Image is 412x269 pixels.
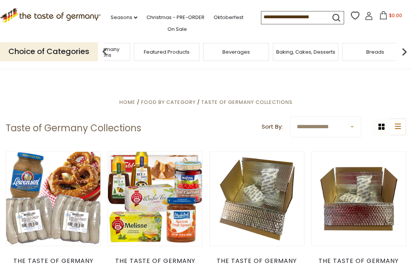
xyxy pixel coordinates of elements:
label: Sort By: [262,122,283,132]
button: $0.00 [375,11,407,22]
a: Taste of Germany Collections [201,99,293,106]
h1: Taste of Germany Collections [6,123,141,134]
img: The Taste of Germany Honey Jam Tea Collection, 7pc - FREE SHIPPING [108,152,202,246]
a: Beverages [222,49,250,55]
a: Featured Products [144,49,190,55]
a: On Sale [167,25,187,33]
img: previous arrow [97,44,113,59]
div: The Taste of Germany [209,257,304,265]
img: FRAGILE Packaging [210,152,304,246]
img: next arrow [397,44,412,59]
a: Home [119,99,135,106]
a: Oktoberfest [214,13,243,22]
a: Seasons [111,13,137,22]
a: Breads [366,49,384,55]
a: Christmas - PRE-ORDER [146,13,204,22]
a: Food By Category [141,99,196,106]
a: Baking, Cakes, Desserts [276,49,335,55]
div: The Taste of Germany [108,257,203,265]
img: The Taste of Germany Weisswurst & Pretzel Collection [6,152,100,246]
span: $0.00 [389,12,402,19]
div: The Taste of Germany [311,257,406,265]
img: CHOCO Packaging [312,152,406,246]
div: The Taste of Germany [6,257,101,265]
